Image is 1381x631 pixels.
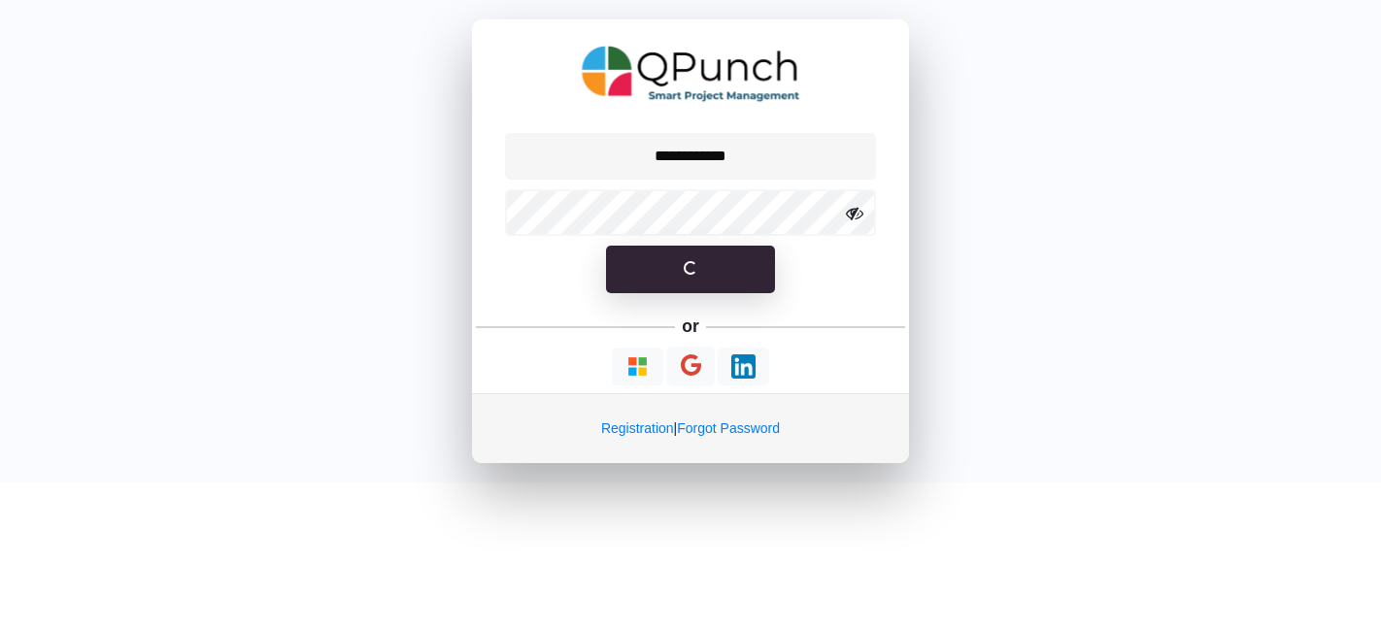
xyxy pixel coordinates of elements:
img: Loading... [625,354,650,379]
button: Continue With LinkedIn [718,348,769,385]
div: | [472,393,909,463]
button: Continue With Microsoft Azure [612,348,663,385]
a: Registration [601,420,674,436]
img: Loading... [731,354,756,379]
h5: or [679,313,703,340]
button: Continue With Google [667,347,715,386]
img: QPunch [582,39,800,109]
a: Forgot Password [677,420,780,436]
